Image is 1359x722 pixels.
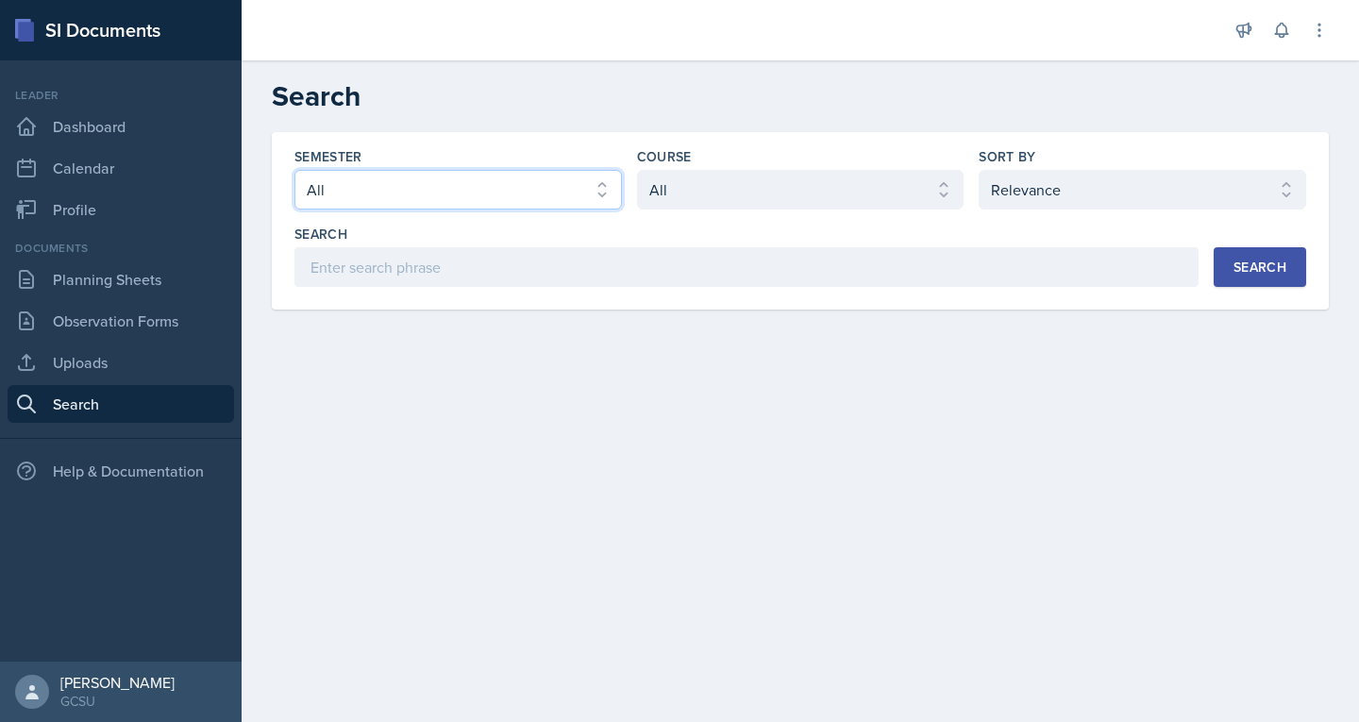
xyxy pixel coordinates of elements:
input: Enter search phrase [294,247,1199,287]
div: GCSU [60,692,175,711]
h2: Search [272,79,1329,113]
a: Dashboard [8,108,234,145]
div: Help & Documentation [8,452,234,490]
a: Search [8,385,234,423]
a: Planning Sheets [8,260,234,298]
a: Uploads [8,344,234,381]
label: Course [637,147,692,166]
a: Profile [8,191,234,228]
div: [PERSON_NAME] [60,673,175,692]
div: Leader [8,87,234,104]
a: Observation Forms [8,302,234,340]
a: Calendar [8,149,234,187]
label: Sort By [979,147,1035,166]
div: Search [1233,260,1286,275]
label: Semester [294,147,362,166]
label: Search [294,225,347,243]
div: Documents [8,240,234,257]
button: Search [1214,247,1306,287]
